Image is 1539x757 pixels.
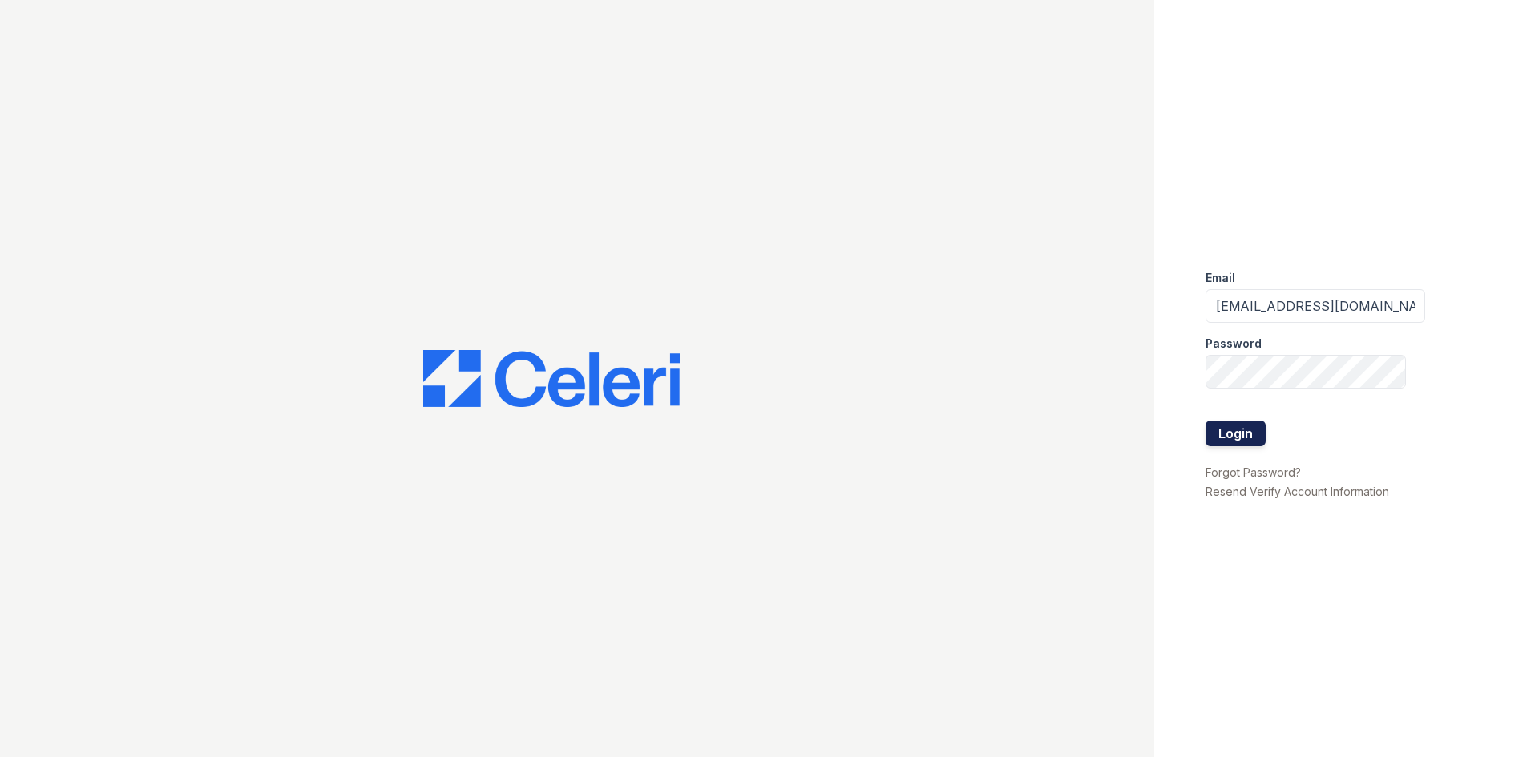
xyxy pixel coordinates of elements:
[1206,485,1389,498] a: Resend Verify Account Information
[1206,421,1266,446] button: Login
[423,350,680,408] img: CE_Logo_Blue-a8612792a0a2168367f1c8372b55b34899dd931a85d93a1a3d3e32e68fde9ad4.png
[1206,465,1301,479] a: Forgot Password?
[1206,336,1262,352] label: Password
[1206,270,1235,286] label: Email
